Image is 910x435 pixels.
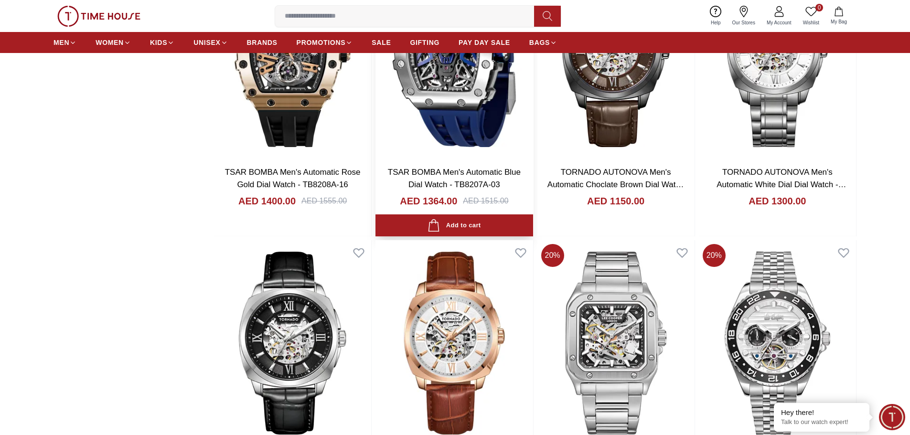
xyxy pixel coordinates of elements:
a: PAY DAY SALE [459,34,510,51]
a: TSAR BOMBA Men's Automatic Rose Gold Dial Watch - TB8208A-16 [225,168,361,189]
span: My Account [763,19,795,26]
span: Help [707,19,725,26]
a: TORNADO AUTONOVA Men's Automatic White Dial Dial Watch - T7316-XBXW [717,168,846,201]
p: Talk to our watch expert! [781,418,862,426]
span: UNISEX [193,38,220,47]
span: Our Stores [728,19,759,26]
span: MEN [54,38,69,47]
a: Our Stores [727,4,761,28]
span: WOMEN [96,38,124,47]
span: BAGS [529,38,550,47]
span: PAY DAY SALE [459,38,510,47]
a: WOMEN [96,34,131,51]
a: SALE [372,34,391,51]
a: TSAR BOMBA Men's Automatic Blue Dial Watch - TB8207A-03 [388,168,521,189]
a: BAGS [529,34,557,51]
span: 20 % [703,244,726,267]
a: GIFTING [410,34,439,51]
a: 0Wishlist [797,4,825,28]
span: 0 [815,4,823,11]
a: Help [705,4,727,28]
span: GIFTING [410,38,439,47]
span: Wishlist [799,19,823,26]
h4: AED 1364.00 [400,194,457,208]
span: 20 % [541,244,564,267]
a: KIDS [150,34,174,51]
a: PROMOTIONS [297,34,353,51]
img: ... [57,6,140,27]
div: AED 1555.00 [301,195,347,207]
span: BRANDS [247,38,278,47]
span: PROMOTIONS [297,38,346,47]
span: SALE [372,38,391,47]
h4: AED 1300.00 [749,194,806,208]
h4: AED 1400.00 [238,194,296,208]
h4: AED 1150.00 [587,194,644,208]
a: BRANDS [247,34,278,51]
a: UNISEX [193,34,227,51]
a: MEN [54,34,76,51]
span: KIDS [150,38,167,47]
div: AED 1515.00 [463,195,508,207]
div: Chat Widget [879,404,905,430]
span: My Bag [827,18,851,25]
button: Add to cart [375,214,533,237]
a: TORNADO AUTONOVA Men's Automatic Choclate Brown Dial Watch - T7316-XLDD [547,168,685,201]
button: My Bag [825,5,853,27]
div: Hey there! [781,408,862,417]
div: Add to cart [428,219,481,232]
